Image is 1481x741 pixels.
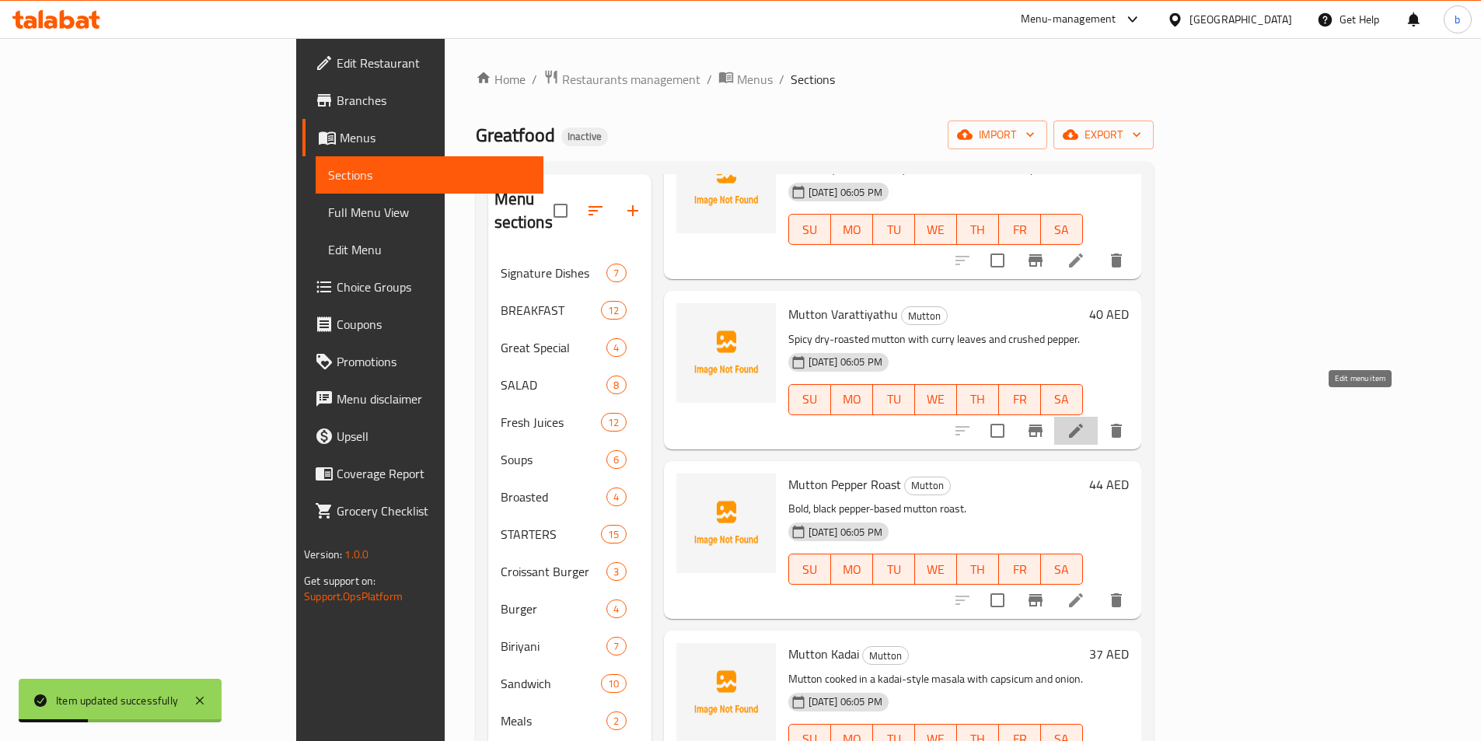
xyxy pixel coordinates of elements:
button: Branch-specific-item [1017,582,1054,619]
span: Menu disclaimer [337,390,531,408]
div: [GEOGRAPHIC_DATA] [1189,11,1292,28]
span: Full Menu View [328,203,531,222]
button: TH [957,384,999,415]
div: Mutton [904,477,951,495]
button: MO [831,214,873,245]
span: Mutton [905,477,950,495]
span: SU [795,218,825,241]
div: Menu-management [1021,10,1116,29]
span: b [1455,11,1460,28]
span: Coupons [337,315,531,334]
div: items [606,711,626,730]
div: Inactive [561,128,608,146]
span: Burger [501,599,607,618]
span: Coverage Report [337,464,531,483]
span: import [960,125,1035,145]
button: SA [1041,384,1083,415]
div: items [606,450,626,469]
div: Soups6 [488,441,651,478]
li: / [779,70,784,89]
div: items [606,488,626,506]
div: items [601,525,626,544]
span: FR [1005,388,1035,411]
span: 10 [602,676,625,691]
button: TH [957,214,999,245]
span: Sandwich [501,674,602,693]
button: export [1053,121,1154,149]
div: items [606,637,626,655]
a: Edit menu item [1067,251,1085,270]
span: Branches [337,91,531,110]
div: items [606,264,626,282]
span: 7 [607,639,625,654]
div: Croissant Burger [501,562,607,581]
span: FR [1005,218,1035,241]
p: Mutton cooked in a kadai-style masala with capsicum and onion. [788,669,1083,689]
span: BREAKFAST [501,301,602,320]
span: 4 [607,602,625,617]
span: MO [837,558,867,581]
span: Fresh Juices [501,413,602,432]
a: Restaurants management [543,69,700,89]
span: Sections [791,70,835,89]
nav: breadcrumb [476,69,1154,89]
span: Version: [304,544,342,564]
span: 8 [607,378,625,393]
div: BREAKFAST12 [488,292,651,329]
span: export [1066,125,1141,145]
div: Croissant Burger3 [488,553,651,590]
button: SU [788,554,831,585]
div: Item updated successfully [56,692,178,709]
span: 12 [602,303,625,318]
span: Sort sections [577,192,614,229]
div: items [606,338,626,357]
a: Support.OpsPlatform [304,586,403,606]
div: Meals [501,711,607,730]
span: Upsell [337,427,531,446]
div: Burger4 [488,590,651,627]
a: Menus [302,119,543,156]
span: Mutton Varattiyathu [788,302,898,326]
button: WE [915,214,957,245]
a: Promotions [302,343,543,380]
div: items [606,562,626,581]
div: Signature Dishes7 [488,254,651,292]
div: STARTERS [501,525,602,544]
div: Great Special4 [488,329,651,366]
button: MO [831,384,873,415]
div: Soups [501,450,607,469]
span: Inactive [561,130,608,143]
a: Upsell [302,418,543,455]
div: SALAD [501,376,607,394]
p: Spicy dry-roasted mutton with curry leaves and crushed pepper. [788,330,1083,349]
a: Choice Groups [302,268,543,306]
button: FR [999,554,1041,585]
div: Broasted [501,488,607,506]
span: MO [837,388,867,411]
button: SU [788,214,831,245]
span: 2 [607,714,625,729]
a: Coverage Report [302,455,543,492]
div: STARTERS15 [488,516,651,553]
span: Biriyani [501,637,607,655]
div: Great Special [501,338,607,357]
h6: 44 AED [1089,474,1129,495]
span: [DATE] 06:05 PM [802,694,889,709]
div: Sandwich10 [488,665,651,702]
div: items [601,301,626,320]
div: SALAD8 [488,366,651,404]
span: WE [921,558,951,581]
button: TH [957,554,999,585]
button: WE [915,384,957,415]
span: Mutton Pepper Roast [788,473,901,496]
span: TH [963,388,993,411]
span: Edit Menu [328,240,531,259]
span: 12 [602,415,625,430]
button: Add section [614,192,651,229]
span: TU [879,388,909,411]
button: TU [873,384,915,415]
span: Signature Dishes [501,264,607,282]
